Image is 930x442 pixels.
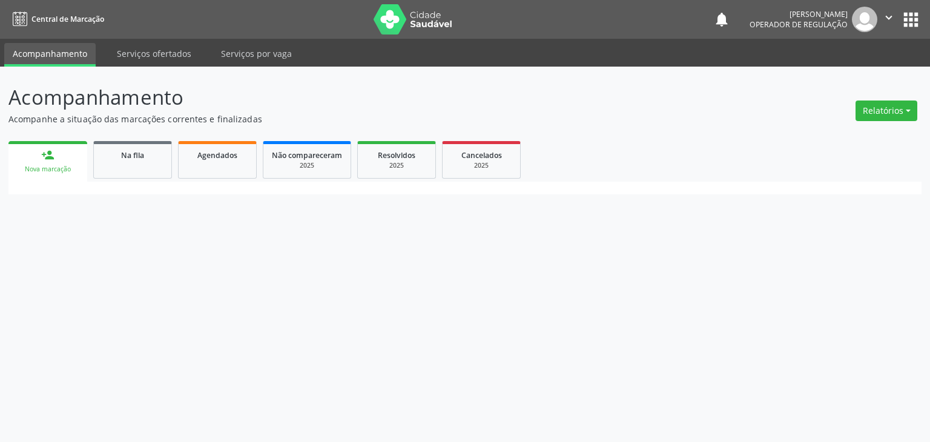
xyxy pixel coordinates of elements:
i:  [882,11,895,24]
div: 2025 [366,161,427,170]
span: Operador de regulação [750,19,848,30]
a: Central de Marcação [8,9,104,29]
span: Cancelados [461,150,502,160]
div: 2025 [451,161,512,170]
button: notifications [713,11,730,28]
span: Agendados [197,150,237,160]
button: apps [900,9,922,30]
button:  [877,7,900,32]
p: Acompanhe a situação das marcações correntes e finalizadas [8,113,648,125]
button: Relatórios [856,101,917,121]
div: person_add [41,148,54,162]
p: Acompanhamento [8,82,648,113]
span: Central de Marcação [31,14,104,24]
div: [PERSON_NAME] [750,9,848,19]
span: Resolvidos [378,150,415,160]
span: Na fila [121,150,144,160]
a: Serviços ofertados [108,43,200,64]
a: Acompanhamento [4,43,96,67]
div: Nova marcação [17,165,79,174]
div: 2025 [272,161,342,170]
img: img [852,7,877,32]
a: Serviços por vaga [213,43,300,64]
span: Não compareceram [272,150,342,160]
